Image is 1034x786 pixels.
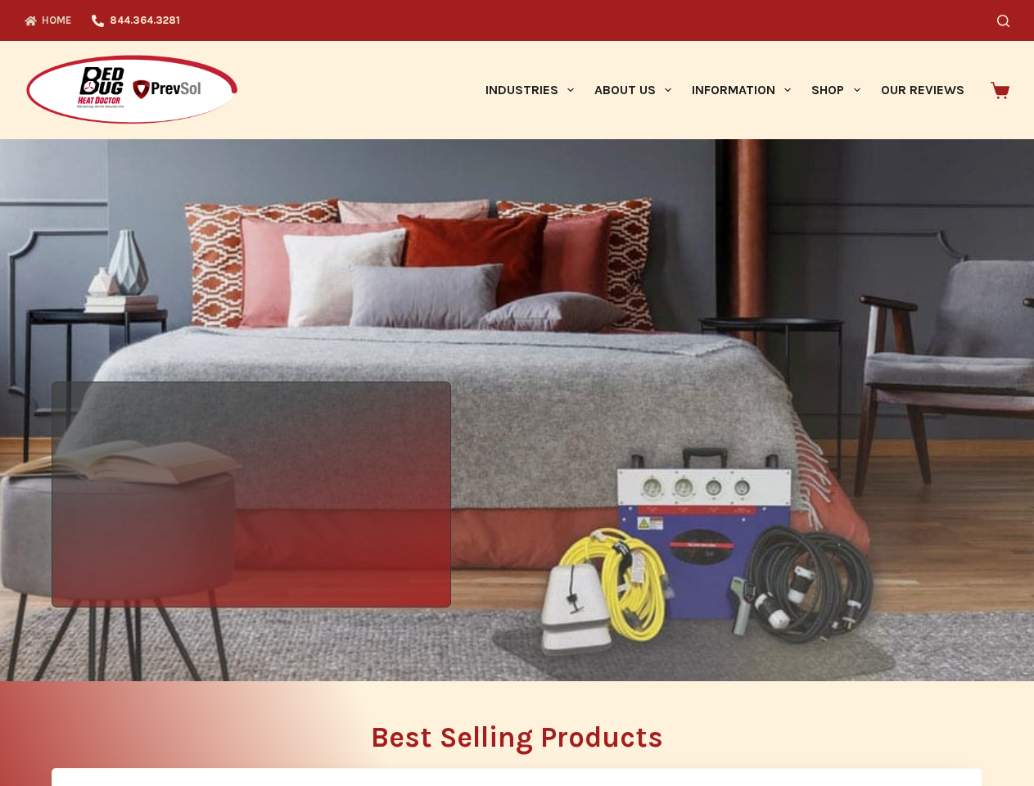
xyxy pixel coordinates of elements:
[801,41,870,139] a: Shop
[997,15,1009,27] button: Search
[584,41,681,139] a: About Us
[870,41,974,139] a: Our Reviews
[25,54,239,127] img: Prevsol/Bed Bug Heat Doctor
[52,723,982,752] h2: Best Selling Products
[475,41,974,139] nav: Primary
[682,41,801,139] a: Information
[475,41,584,139] a: Industries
